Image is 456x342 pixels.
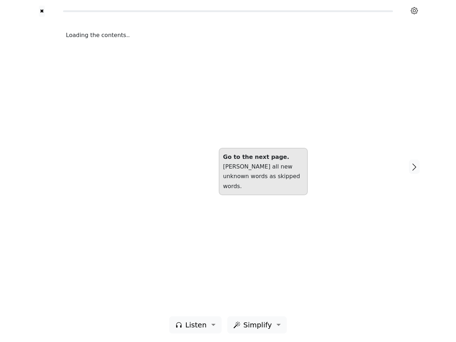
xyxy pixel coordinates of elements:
[223,152,304,191] div: [PERSON_NAME] all new unknown words as skipped words.
[169,316,222,333] button: Listen
[185,320,207,330] span: Listen
[243,320,272,330] span: Simplify
[66,31,390,40] div: Loading the contents..
[223,154,289,160] strong: Go to the next page.
[39,6,45,17] button: ✖
[227,316,287,333] button: Simplify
